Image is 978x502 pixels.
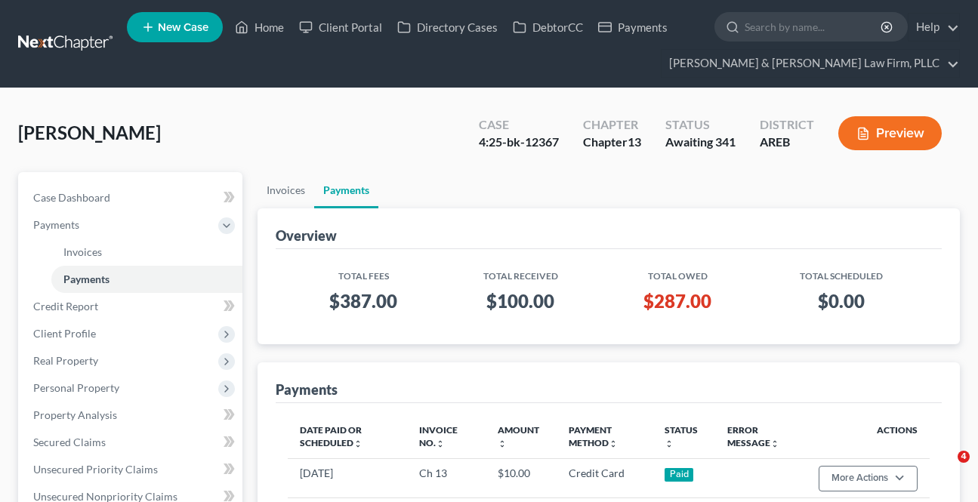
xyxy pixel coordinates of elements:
td: Ch 13 [407,458,486,497]
a: DebtorCC [505,14,591,41]
span: Invoices [63,245,102,258]
span: [PERSON_NAME] [18,122,161,143]
a: Invoices [51,239,242,266]
button: More Actions [819,466,918,491]
td: Credit Card [557,458,653,497]
a: Directory Cases [390,14,505,41]
h3: $100.00 [451,289,589,313]
div: Case [479,116,559,134]
a: Payments [314,172,378,208]
span: New Case [158,22,208,33]
div: Paid [665,468,693,482]
a: Secured Claims [21,429,242,456]
th: Total Owed [602,261,754,283]
a: Payment Methodunfold_more [569,424,618,448]
div: Payments [276,380,338,399]
th: Total Scheduled [753,261,930,283]
a: Credit Report [21,293,242,320]
span: Unsecured Priority Claims [33,463,158,476]
div: AREB [760,134,814,151]
span: Case Dashboard [33,191,110,204]
i: unfold_more [436,439,445,448]
div: Chapter [583,134,641,151]
h3: $0.00 [765,289,918,313]
div: Awaiting 341 [665,134,736,151]
a: Unsecured Priority Claims [21,456,242,483]
a: Home [227,14,292,41]
h3: $287.00 [614,289,742,313]
span: Secured Claims [33,436,106,448]
a: Invoice No.unfold_more [419,424,458,448]
i: unfold_more [665,439,674,448]
span: Credit Report [33,300,98,313]
i: unfold_more [498,439,507,448]
th: Total Received [439,261,601,283]
a: Payments [591,14,675,41]
div: Chapter [583,116,641,134]
i: unfold_more [353,439,363,448]
a: Date Paid or Scheduledunfold_more [300,424,363,448]
th: Total Fees [288,261,440,283]
a: Error Messageunfold_more [727,424,779,448]
a: Help [909,14,959,41]
a: Case Dashboard [21,184,242,211]
h3: $387.00 [300,289,427,313]
a: [PERSON_NAME] & [PERSON_NAME] Law Firm, PLLC [662,50,959,77]
a: Statusunfold_more [665,424,698,448]
span: Property Analysis [33,408,117,421]
a: Client Portal [292,14,390,41]
button: Preview [838,116,942,150]
span: 4 [958,451,970,463]
a: Invoices [258,172,314,208]
div: Overview [276,226,337,245]
a: Payments [51,266,242,293]
div: District [760,116,814,134]
th: Actions [807,415,930,459]
a: Property Analysis [21,402,242,429]
td: $10.00 [486,458,557,497]
i: unfold_more [770,439,779,448]
span: 13 [628,134,641,149]
span: Payments [33,218,79,231]
span: Client Profile [33,327,96,340]
input: Search by name... [745,13,883,41]
div: Status [665,116,736,134]
span: Personal Property [33,381,119,394]
span: Payments [63,273,110,285]
i: unfold_more [609,439,618,448]
td: [DATE] [288,458,407,497]
div: 4:25-bk-12367 [479,134,559,151]
a: Amountunfold_more [498,424,539,448]
span: Real Property [33,354,98,367]
iframe: Intercom live chat [927,451,963,487]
